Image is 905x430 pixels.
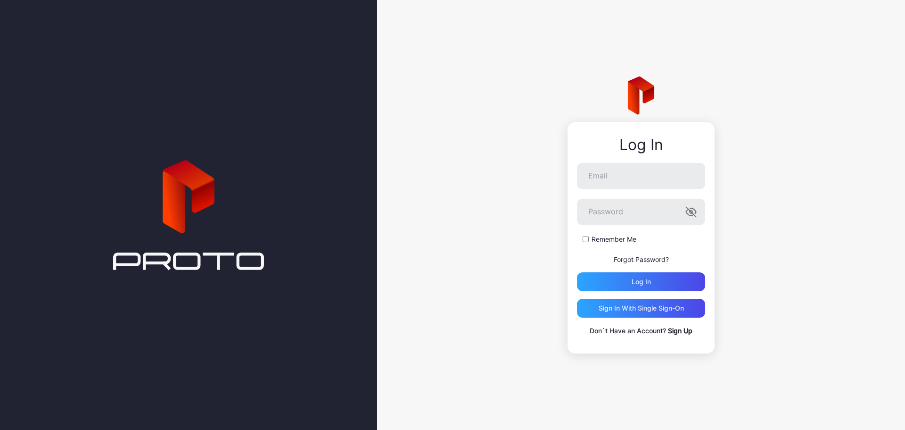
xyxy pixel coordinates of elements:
input: Password [577,199,705,225]
input: Email [577,163,705,189]
a: Forgot Password? [614,255,669,263]
a: Sign Up [668,327,692,335]
button: Sign in With Single Sign-On [577,299,705,318]
div: Log in [632,278,651,286]
button: Log in [577,272,705,291]
label: Remember Me [592,235,636,244]
div: Log In [577,136,705,153]
div: Sign in With Single Sign-On [599,304,684,312]
p: Don`t Have an Account? [577,325,705,337]
button: Password [685,206,697,218]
